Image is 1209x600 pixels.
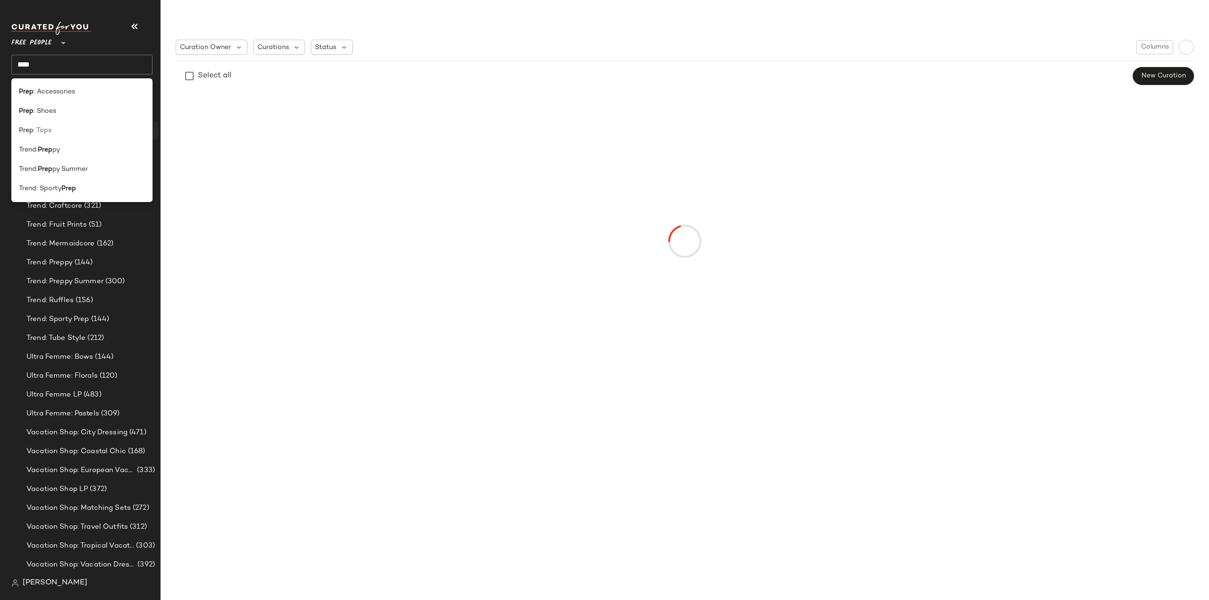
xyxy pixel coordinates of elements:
[26,314,89,325] span: Trend: Sporty Prep
[26,522,128,532] span: Vacation Shop: Travel Outfits
[26,220,87,230] span: Trend: Fruit Prints
[26,389,82,400] span: Ultra Femme LP
[100,125,120,136] span: (334)
[85,333,104,344] span: (212)
[26,182,86,193] span: Trend: Bead Shop
[26,484,88,495] span: Vacation Shop LP
[85,144,101,155] span: (60)
[86,106,102,117] span: (25)
[26,427,128,438] span: Vacation Shop: City Dressing
[26,201,82,211] span: Trend: Craftcore
[131,503,149,514] span: (272)
[128,427,146,438] span: (471)
[1136,40,1173,54] button: Columns
[23,577,87,589] span: [PERSON_NAME]
[180,42,231,52] span: Curation Owner
[1141,72,1186,80] span: New Curation
[11,579,19,587] img: svg%3e
[82,389,102,400] span: (483)
[11,32,52,49] span: Free People
[82,201,101,211] span: (321)
[73,257,93,268] span: (144)
[99,408,120,419] span: (309)
[26,295,74,306] span: Trend: Ruffles
[26,276,103,287] span: Trend: Preppy Summer
[74,295,93,306] span: (156)
[257,42,289,52] span: Curations
[26,371,98,381] span: Ultra Femme: Florals
[26,446,126,457] span: Vacation Shop: Coastal Chic
[11,22,92,35] img: cfy_white_logo.C9jOOHJF.svg
[26,106,86,117] span: Tops: Denim Tops
[103,276,125,287] span: (300)
[26,257,73,268] span: Trend: Preppy
[198,70,231,82] div: Select all
[89,314,110,325] span: (144)
[134,541,155,551] span: (303)
[88,484,107,495] span: (372)
[93,352,113,363] span: (144)
[26,352,93,363] span: Ultra Femme: Bows
[26,465,135,476] span: Vacation Shop: European Vacation
[26,333,85,344] span: Trend: Tube Style
[26,163,92,174] span: Trend: Animal Print
[26,541,134,551] span: Vacation Shop: Tropical Vacation
[26,559,136,570] span: Vacation Shop: Vacation Dresses
[26,87,96,98] span: Swim: Textural Twist
[95,238,114,249] span: (162)
[1133,67,1194,85] button: New Curation
[126,446,145,457] span: (168)
[92,163,111,174] span: (123)
[26,144,85,155] span: Tops: White Tees
[96,87,115,98] span: (175)
[26,408,99,419] span: Ultra Femme: Pastels
[315,42,336,52] span: Status
[26,238,95,249] span: Trend: Mermaidcore
[98,371,118,381] span: (120)
[26,503,131,514] span: Vacation Shop: Matching Sets
[1141,43,1169,51] span: Columns
[136,559,155,570] span: (392)
[128,522,147,532] span: (312)
[87,220,102,230] span: (51)
[86,182,102,193] span: (66)
[26,125,100,136] span: Tops: Going Out Tops
[135,465,155,476] span: (333)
